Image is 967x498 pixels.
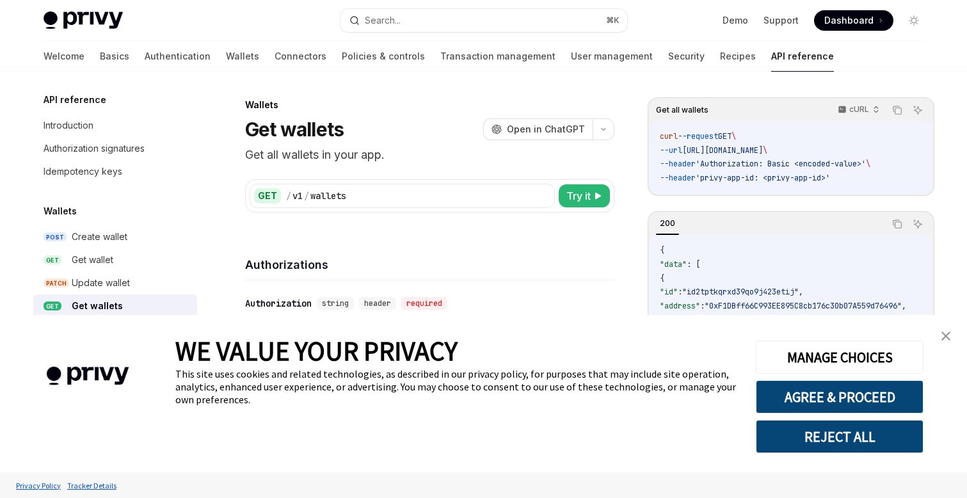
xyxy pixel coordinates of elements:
a: Idempotency keys [33,160,197,183]
div: / [304,189,309,202]
button: Search...⌘K [340,9,627,32]
img: close banner [941,332,950,341]
a: Tracker Details [64,474,120,497]
button: Ask AI [909,216,926,232]
a: Transaction management [440,41,555,72]
span: : [700,301,705,311]
div: required [401,297,447,310]
a: API reference [771,41,834,72]
span: Try it [566,188,591,204]
a: GETGet wallet [33,248,197,271]
a: GETGet wallets [33,294,197,317]
span: header [364,298,391,309]
button: Open in ChatGPT [483,118,593,140]
span: "id" [660,287,678,297]
div: Search... [365,13,401,28]
div: Authorization signatures [44,141,145,156]
button: cURL [831,99,885,121]
span: { [660,273,664,284]
span: --request [678,131,718,141]
div: GET [254,188,281,204]
a: Dashboard [814,10,893,31]
span: "id2tptkqrxd39qo9j423etij" [682,287,799,297]
span: Dashboard [824,14,874,27]
h5: Wallets [44,204,77,219]
span: , [902,301,906,311]
span: GET [718,131,731,141]
a: close banner [933,323,959,349]
a: Policies & controls [342,41,425,72]
span: [URL][DOMAIN_NAME] [682,145,763,156]
a: Connectors [275,41,326,72]
a: User management [571,41,653,72]
span: \ [731,131,736,141]
span: \ [866,159,870,169]
button: Copy the contents from the code block [889,102,906,118]
span: : [678,287,682,297]
span: GET [44,301,61,311]
div: / [286,189,291,202]
span: --url [660,145,682,156]
p: Get all wallets in your app. [245,146,614,164]
button: Try it [559,184,610,207]
div: 200 [656,216,679,231]
span: "address" [660,301,700,311]
div: Update wallet [72,275,130,291]
p: cURL [849,104,869,115]
a: Demo [723,14,748,27]
button: REJECT ALL [756,420,923,453]
a: PATCHUpdate wallet [33,271,197,294]
span: WE VALUE YOUR PRIVACY [175,334,458,367]
a: Authorization signatures [33,137,197,160]
a: Introduction [33,114,197,137]
span: curl [660,131,678,141]
a: Security [668,41,705,72]
span: "data" [660,259,687,269]
div: wallets [310,189,346,202]
a: Privacy Policy [13,474,64,497]
div: Idempotency keys [44,164,122,179]
div: Authorization [245,297,312,310]
span: : [ [687,259,700,269]
button: Toggle dark mode [904,10,924,31]
h1: Get wallets [245,118,344,141]
div: Get wallet [72,252,113,268]
span: POST [44,232,67,242]
a: Support [763,14,799,27]
a: Basics [100,41,129,72]
img: company logo [19,348,156,404]
span: Open in ChatGPT [507,123,585,136]
div: This site uses cookies and related technologies, as described in our privacy policy, for purposes... [175,367,737,406]
span: { [660,245,664,255]
span: , [799,287,803,297]
span: "0xF1DBff66C993EE895C8cb176c30b07A559d76496" [705,301,902,311]
div: Create wallet [72,229,127,245]
span: 'privy-app-id: <privy-app-id>' [696,173,830,183]
div: Get wallets [72,298,123,314]
a: Recipes [720,41,756,72]
span: ⌘ K [606,15,619,26]
button: AGREE & PROCEED [756,380,923,414]
a: Authentication [145,41,211,72]
h5: API reference [44,92,106,108]
button: Copy the contents from the code block [889,216,906,232]
img: light logo [44,12,123,29]
span: string [322,298,349,309]
span: \ [763,145,767,156]
div: Introduction [44,118,93,133]
span: PATCH [44,278,69,288]
span: GET [44,255,61,265]
a: Welcome [44,41,84,72]
a: POSTCreate wallet [33,225,197,248]
h4: Authorizations [245,256,614,273]
button: MANAGE CHOICES [756,341,923,374]
div: v1 [292,189,303,202]
span: 'Authorization: Basic <encoded-value>' [696,159,866,169]
a: Wallets [226,41,259,72]
span: --header [660,159,696,169]
div: Wallets [245,99,614,111]
span: --header [660,173,696,183]
span: Get all wallets [656,105,708,115]
button: Ask AI [909,102,926,118]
